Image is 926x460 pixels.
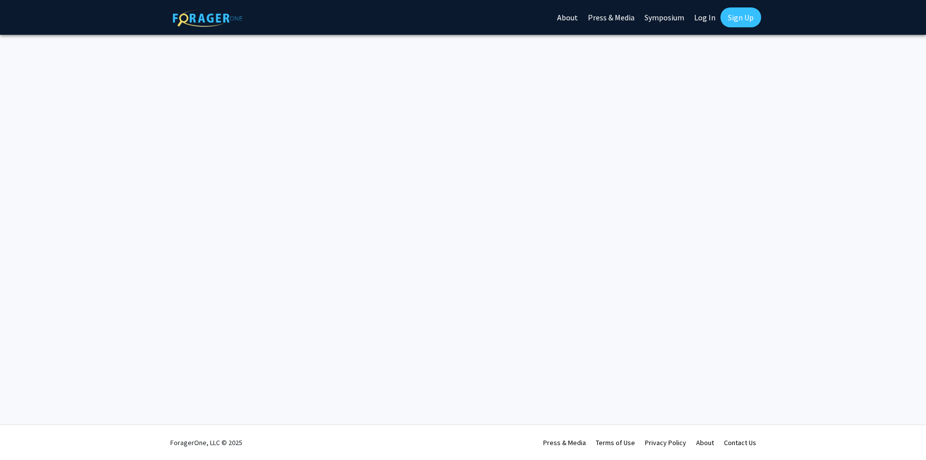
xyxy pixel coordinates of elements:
[696,438,714,447] a: About
[543,438,586,447] a: Press & Media
[596,438,635,447] a: Terms of Use
[645,438,686,447] a: Privacy Policy
[720,7,761,27] a: Sign Up
[170,425,242,460] div: ForagerOne, LLC © 2025
[724,438,756,447] a: Contact Us
[173,9,242,27] img: ForagerOne Logo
